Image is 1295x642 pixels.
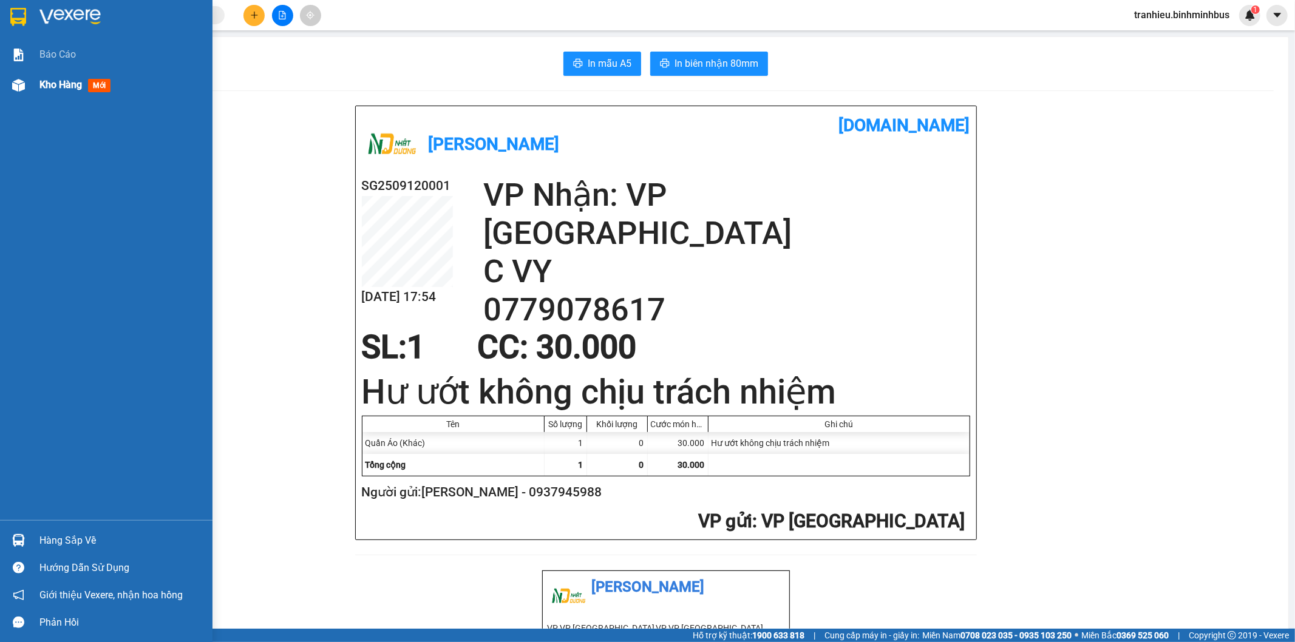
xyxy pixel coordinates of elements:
[39,613,203,632] div: Phản hồi
[839,115,970,135] b: [DOMAIN_NAME]
[39,559,203,577] div: Hướng dẫn sử dụng
[362,328,407,366] span: SL:
[88,79,110,92] span: mới
[752,630,804,640] strong: 1900 633 818
[1245,10,1256,21] img: icon-new-feature
[579,460,583,470] span: 1
[1124,7,1239,22] span: tranhieu.binhminhbus
[650,52,768,76] button: printerIn biên nhận 80mm
[675,56,758,71] span: In biên nhận 80mm
[300,5,321,26] button: aim
[960,630,1072,640] strong: 0708 023 035 - 0935 103 250
[12,49,25,61] img: solution-icon
[39,47,76,62] span: Báo cáo
[1266,5,1288,26] button: caret-down
[678,460,705,470] span: 30.000
[365,419,541,429] div: Tên
[12,534,25,547] img: warehouse-icon
[362,509,965,534] h2: : VP [GEOGRAPHIC_DATA]
[39,532,203,550] div: Hàng sắp về
[548,576,590,618] img: logo.jpg
[651,419,705,429] div: Cước món hàng
[39,587,183,603] span: Giới thiệu Vexere, nhận hoa hồng
[548,621,656,635] li: VP VP [GEOGRAPHIC_DATA]
[712,419,967,429] div: Ghi chú
[362,368,970,416] h1: Hư ướt không chịu trách nhiệm
[656,621,764,635] li: VP VP [GEOGRAPHIC_DATA]
[429,134,560,154] b: [PERSON_NAME]
[1253,5,1257,14] span: 1
[13,589,24,601] span: notification
[365,460,406,470] span: Tổng cộng
[306,11,314,19] span: aim
[1178,629,1180,642] span: |
[1272,10,1283,21] span: caret-down
[13,562,24,573] span: question-circle
[709,432,970,454] div: Hư ướt không chịu trách nhiệm
[272,5,293,26] button: file-add
[250,11,259,19] span: plus
[278,11,287,19] span: file-add
[362,482,965,502] h2: Người gửi: [PERSON_NAME] - 0937945988
[693,629,804,642] span: Hỗ trợ kỹ thuật:
[563,52,641,76] button: printerIn mẫu A5
[548,576,784,599] li: [PERSON_NAME]
[362,115,423,176] img: logo.jpg
[590,419,644,429] div: Khối lượng
[10,8,26,26] img: logo-vxr
[243,5,265,26] button: plus
[699,510,753,532] span: VP gửi
[545,432,587,454] div: 1
[362,432,545,454] div: Quần Áo (Khác)
[12,79,25,92] img: warehouse-icon
[1081,629,1169,642] span: Miền Bắc
[1117,630,1169,640] strong: 0369 525 060
[1228,631,1236,640] span: copyright
[1251,5,1260,14] sup: 1
[922,629,1072,642] span: Miền Nam
[362,287,453,307] h2: [DATE] 17:54
[588,56,631,71] span: In mẫu A5
[407,328,426,366] span: 1
[639,460,644,470] span: 0
[648,432,709,454] div: 30.000
[13,617,24,628] span: message
[470,329,644,365] div: CC : 30.000
[660,58,670,70] span: printer
[824,629,919,642] span: Cung cấp máy in - giấy in:
[587,432,648,454] div: 0
[483,176,970,252] h2: VP Nhận: VP [GEOGRAPHIC_DATA]
[362,176,453,196] h2: SG2509120001
[483,252,970,291] h2: C VY
[483,291,970,329] h2: 0779078617
[39,79,82,90] span: Kho hàng
[1075,633,1078,638] span: ⚪️
[548,419,583,429] div: Số lượng
[573,58,583,70] span: printer
[814,629,815,642] span: |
